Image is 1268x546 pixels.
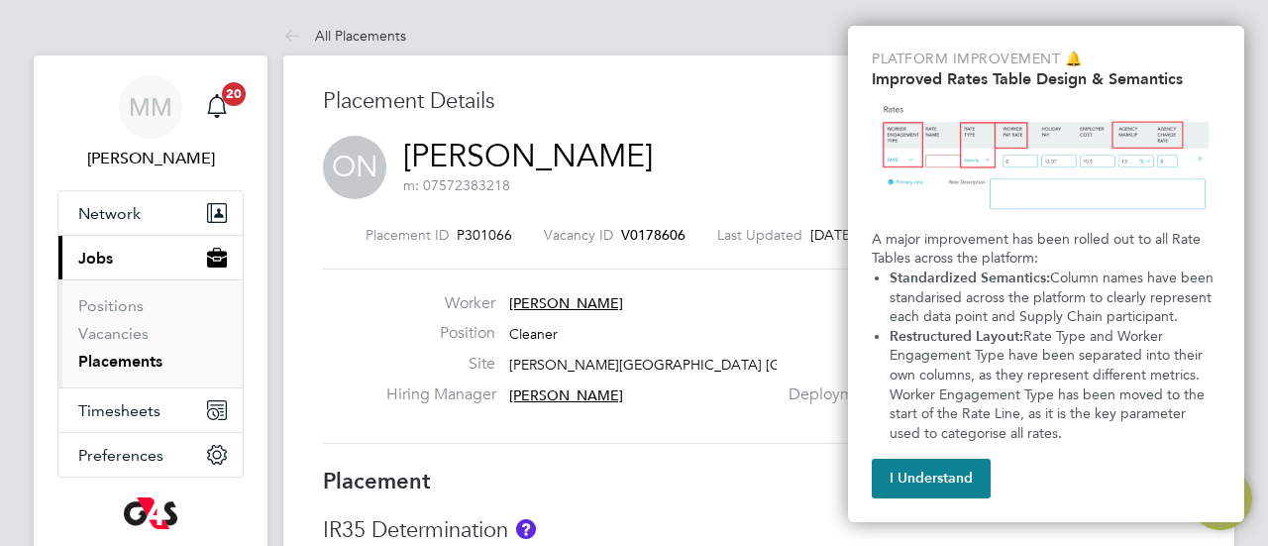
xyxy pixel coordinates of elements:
strong: Standardized Semantics: [890,270,1050,286]
label: Vacancy ID [544,226,613,244]
label: Last Updated [717,226,802,244]
b: Placement [323,468,431,494]
span: V0178606 [621,226,686,244]
span: m: 07572383218 [403,176,510,194]
span: Timesheets [78,401,160,420]
button: I Understand [872,459,991,498]
span: Jobs [78,249,113,268]
a: Vacancies [78,324,149,343]
h3: Placement Details [323,87,1061,116]
label: Site [386,354,495,375]
a: Go to account details [57,75,244,170]
span: P301066 [457,226,512,244]
span: [PERSON_NAME][GEOGRAPHIC_DATA] [GEOGRAPHIC_DATA] [509,356,908,374]
span: [PERSON_NAME] [509,294,623,312]
img: Updated Rates Table Design & Semantics [872,96,1220,222]
a: All Placements [283,27,406,45]
label: Client Config [777,323,943,344]
a: Placements [78,352,162,371]
a: Go to home page [57,497,244,529]
label: Worker [386,293,495,314]
span: MM [129,94,172,120]
a: [PERSON_NAME] [403,137,653,175]
div: Improved Rate Table Semantics [848,26,1244,522]
button: About IR35 [516,519,536,539]
span: [DATE] 13:12 - [810,226,902,244]
span: Preferences [78,446,163,465]
a: Positions [78,296,144,315]
strong: Restructured Layout: [890,328,1023,345]
span: Monique Maussant [57,147,244,170]
span: Rate Type and Worker Engagement Type have been separated into their own columns, as they represen... [890,328,1209,442]
span: Cleaner [509,325,558,343]
p: A major improvement has been rolled out to all Rate Tables across the platform: [872,230,1220,269]
span: Column names have been standarised across the platform to clearly represent each data point and S... [890,270,1217,325]
h3: IR35 Determination [323,516,1195,545]
label: Placement ID [366,226,449,244]
span: ON [323,136,386,199]
span: 20 [222,82,246,106]
label: Hiring Manager [386,384,495,405]
label: Position [386,323,495,344]
span: Network [78,204,141,223]
p: Platform Improvement 🔔 [872,50,1220,69]
img: g4s-logo-retina.png [124,497,177,529]
label: Deployment Manager [777,384,943,405]
label: End Hirer [777,293,943,314]
span: [PERSON_NAME] [509,386,623,404]
h2: Improved Rates Table Design & Semantics [872,69,1220,88]
label: Vendor [777,354,943,375]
